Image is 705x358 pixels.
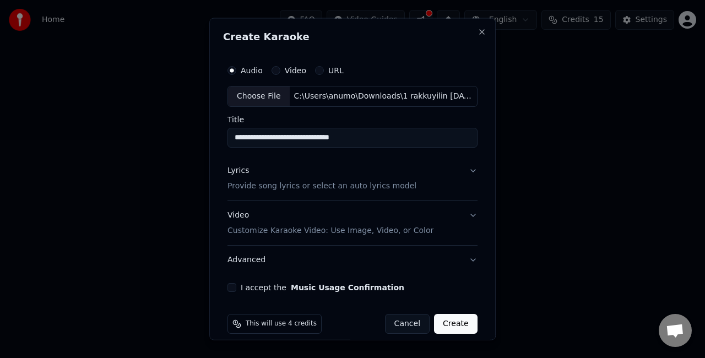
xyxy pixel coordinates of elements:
[227,180,416,191] p: Provide song lyrics or select an auto lyrics model
[227,156,478,200] button: LyricsProvide song lyrics or select an auto lyrics model
[290,91,477,102] div: C:\Users\anumo\Downloads\1 rakkuyilin [DATE] sadassil-hd song.mp3
[227,209,433,236] div: Video
[241,67,263,74] label: Audio
[227,200,478,245] button: VideoCustomize Karaoke Video: Use Image, Video, or Color
[385,313,430,333] button: Cancel
[285,67,306,74] label: Video
[227,165,249,176] div: Lyrics
[228,86,290,106] div: Choose File
[328,67,344,74] label: URL
[241,283,404,291] label: I accept the
[227,225,433,236] p: Customize Karaoke Video: Use Image, Video, or Color
[246,319,317,328] span: This will use 4 credits
[223,32,482,42] h2: Create Karaoke
[227,245,478,274] button: Advanced
[434,313,478,333] button: Create
[291,283,404,291] button: I accept the
[227,115,478,123] label: Title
